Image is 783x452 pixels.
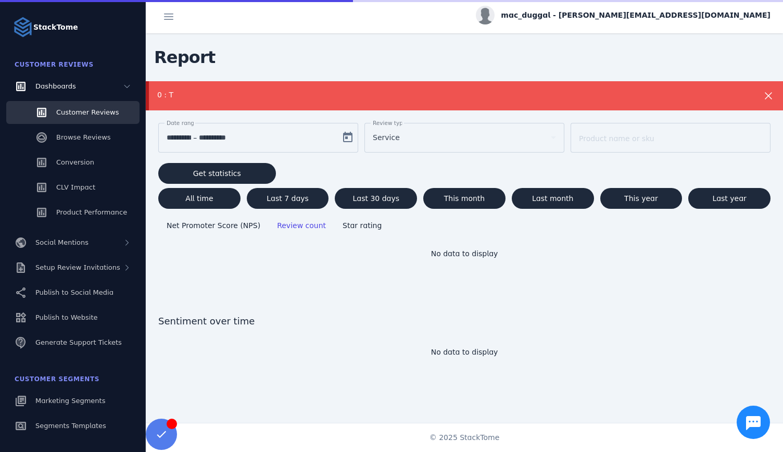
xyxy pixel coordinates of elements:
[373,131,400,144] span: Service
[158,163,276,184] button: Get statistics
[157,90,713,101] div: 0 : T
[15,61,94,68] span: Customer Reviews
[335,188,417,209] button: Last 30 days
[6,281,140,304] a: Publish to Social Media
[6,151,140,174] a: Conversion
[167,120,197,126] mat-label: Date range
[193,170,241,177] span: Get statistics
[158,314,771,328] span: Sentiment over time
[35,263,120,271] span: Setup Review Invitations
[373,120,406,126] mat-label: Review type
[431,249,498,258] span: No data to display
[146,41,224,74] span: Report
[56,108,119,116] span: Customer Reviews
[267,195,309,202] span: Last 7 days
[501,10,771,21] span: mac_duggal - [PERSON_NAME][EMAIL_ADDRESS][DOMAIN_NAME]
[532,195,573,202] span: Last month
[56,133,111,141] span: Browse Reviews
[6,201,140,224] a: Product Performance
[476,6,495,24] img: profile.jpg
[56,208,127,216] span: Product Performance
[193,131,197,144] span: –
[15,375,99,383] span: Customer Segments
[476,6,771,24] button: mac_duggal - [PERSON_NAME][EMAIL_ADDRESS][DOMAIN_NAME]
[158,188,241,209] button: All time
[712,195,746,202] span: Last year
[6,415,140,437] a: Segments Templates
[6,101,140,124] a: Customer Reviews
[430,432,500,443] span: © 2025 StackTome
[624,195,658,202] span: This year
[6,176,140,199] a: CLV Impact
[35,82,76,90] span: Dashboards
[277,221,326,230] span: Review count
[688,188,771,209] button: Last year
[337,127,358,148] button: Open calendar
[35,397,105,405] span: Marketing Segments
[167,221,260,230] span: Net Promoter Score (NPS)
[6,126,140,149] a: Browse Reviews
[33,22,78,33] strong: StackTome
[431,348,498,356] span: No data to display
[353,195,400,202] span: Last 30 days
[579,134,654,143] mat-label: Product name or sku
[512,188,594,209] button: Last month
[6,306,140,329] a: Publish to Website
[35,338,122,346] span: Generate Support Tickets
[423,188,506,209] button: This month
[35,313,97,321] span: Publish to Website
[35,238,89,246] span: Social Mentions
[56,183,95,191] span: CLV Impact
[600,188,683,209] button: This year
[6,331,140,354] a: Generate Support Tickets
[35,288,113,296] span: Publish to Social Media
[12,17,33,37] img: Logo image
[35,422,106,430] span: Segments Templates
[6,390,140,412] a: Marketing Segments
[185,195,213,202] span: All time
[343,221,382,230] span: Star rating
[247,188,329,209] button: Last 7 days
[56,158,94,166] span: Conversion
[444,195,485,202] span: This month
